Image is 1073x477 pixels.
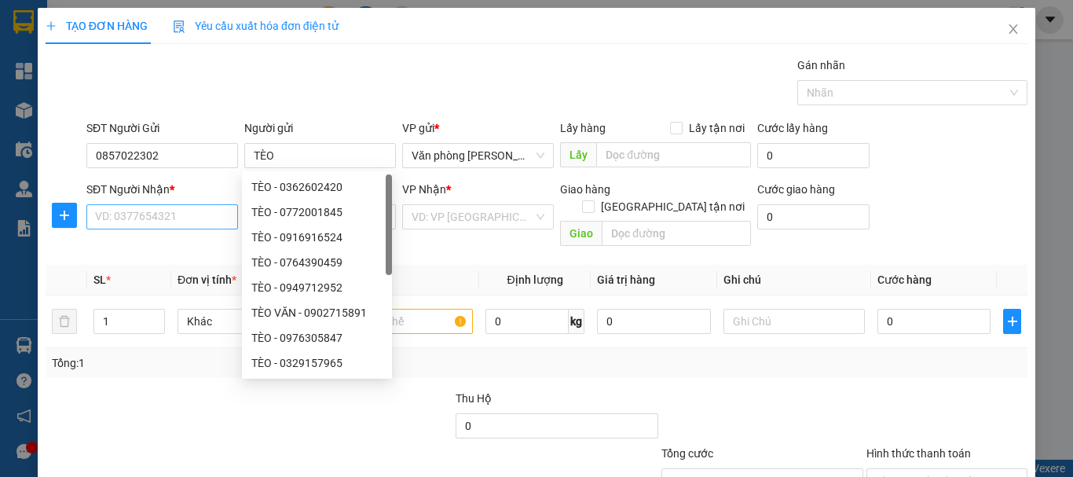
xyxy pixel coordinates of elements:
span: Giao [560,221,602,246]
span: [GEOGRAPHIC_DATA] tận nơi [595,198,751,215]
div: TÈO - 0772001845 [251,204,383,221]
span: plus [1004,315,1020,328]
span: TẠO ĐƠN HÀNG [46,20,148,32]
span: Thu Hộ [456,392,492,405]
div: SĐT Người Gửi [86,119,238,137]
button: plus [1003,309,1021,334]
div: TÈO - 0916916524 [251,229,383,246]
span: Khác [187,310,309,333]
span: Tổng cước [661,447,713,460]
div: TÈO VĂN - 0902715891 [242,300,392,325]
div: TÈO - 0764390459 [251,254,383,271]
button: Close [991,8,1035,52]
span: Lấy hàng [560,122,606,134]
span: Cước hàng [877,273,932,286]
span: kg [569,309,584,334]
button: delete [52,309,77,334]
div: TÈO VĂN - 0902715891 [251,304,383,321]
button: plus [52,203,77,228]
div: TÈO - 0949712952 [251,279,383,296]
div: TÈO - 0772001845 [242,200,392,225]
div: VP gửi [402,119,554,137]
span: plus [53,209,76,222]
img: icon [173,20,185,33]
span: Định lượng [507,273,562,286]
input: Dọc đường [602,221,751,246]
input: VD: Bàn, Ghế [331,309,473,334]
span: Văn phòng Tắc Vân [412,144,544,167]
th: Ghi chú [717,265,871,295]
input: Cước lấy hàng [757,143,870,168]
div: TÈO - 0362602420 [242,174,392,200]
span: Giao hàng [560,183,610,196]
div: TÈO - 0329157965 [251,354,383,372]
span: VP Nhận [402,183,446,196]
input: Ghi Chú [723,309,865,334]
input: Cước giao hàng [757,204,870,229]
span: plus [46,20,57,31]
div: TÈO - 0916916524 [242,225,392,250]
div: TÈO - 0362602420 [251,178,383,196]
span: Lấy tận nơi [683,119,751,137]
span: Lấy [560,142,596,167]
div: TÈO - 0329157965 [242,350,392,376]
label: Cước giao hàng [757,183,835,196]
span: close [1007,23,1020,35]
span: SL [93,273,106,286]
div: Tổng: 1 [52,354,416,372]
div: TÈO - 0949712952 [242,275,392,300]
input: Dọc đường [596,142,751,167]
label: Hình thức thanh toán [866,447,971,460]
label: Cước lấy hàng [757,122,828,134]
span: Đơn vị tính [178,273,236,286]
label: Gán nhãn [797,59,845,72]
span: Yêu cầu xuất hóa đơn điện tử [173,20,339,32]
div: SĐT Người Nhận [86,181,238,198]
div: Người gửi [244,119,396,137]
div: TÈO - 0976305847 [242,325,392,350]
div: TÈO - 0764390459 [242,250,392,275]
input: 0 [597,309,710,334]
div: TÈO - 0976305847 [251,329,383,347]
span: Giá trị hàng [597,273,655,286]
